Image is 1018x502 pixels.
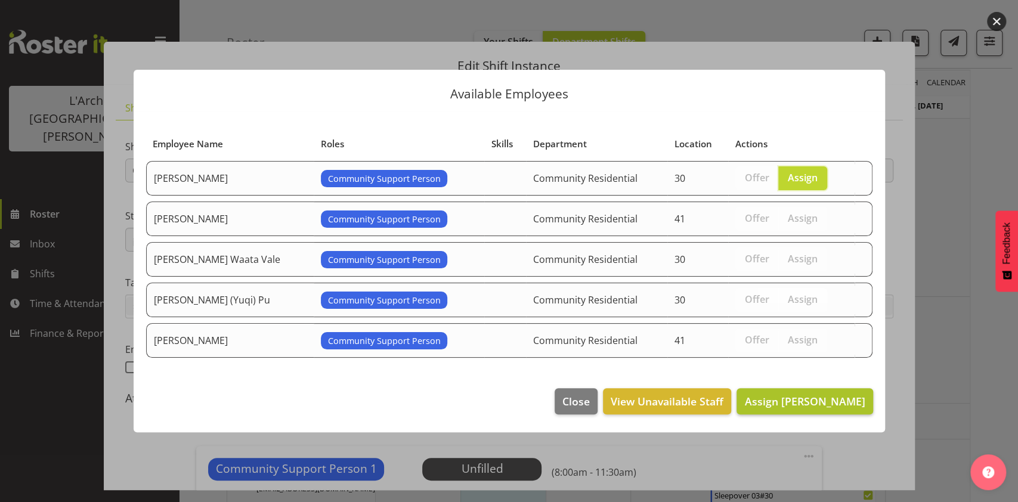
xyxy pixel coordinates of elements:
span: Assign [788,334,818,346]
span: 30 [674,293,685,306]
span: Community Residential [533,212,638,225]
span: Employee Name [153,137,223,151]
span: Offer [745,212,769,224]
span: 41 [674,212,685,225]
span: Feedback [1001,222,1012,264]
span: Assign [PERSON_NAME] [744,394,865,408]
span: Community Support Person [328,253,441,267]
img: help-xxl-2.png [982,466,994,478]
span: 30 [674,172,685,185]
span: Assign [788,172,818,184]
span: 30 [674,253,685,266]
td: [PERSON_NAME] [146,161,314,196]
button: Feedback - Show survey [995,210,1018,292]
span: Community Support Person [328,334,441,348]
span: Community Support Person [328,172,441,185]
span: Community Support Person [328,213,441,226]
span: Offer [745,293,769,305]
td: [PERSON_NAME] Waata Vale [146,242,314,277]
span: Community Residential [533,293,638,306]
span: Assign [788,293,818,305]
span: Offer [745,253,769,265]
button: Close [555,388,598,414]
span: Skills [491,137,513,151]
span: Roles [321,137,344,151]
button: View Unavailable Staff [603,388,731,414]
span: Actions [735,137,767,151]
span: Assign [788,212,818,224]
span: Department [533,137,587,151]
span: Offer [745,172,769,184]
p: Available Employees [146,88,873,100]
button: Assign [PERSON_NAME] [737,388,872,414]
span: Community Residential [533,334,638,347]
span: Close [562,393,590,409]
span: Offer [745,334,769,346]
td: [PERSON_NAME] [146,323,314,358]
span: Location [674,137,711,151]
span: View Unavailable Staff [611,393,723,409]
span: 41 [674,334,685,347]
td: [PERSON_NAME] [146,202,314,236]
td: [PERSON_NAME] (Yuqi) Pu [146,283,314,317]
span: Community Residential [533,253,638,266]
span: Community Support Person [328,294,441,307]
span: Community Residential [533,172,638,185]
span: Assign [788,253,818,265]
